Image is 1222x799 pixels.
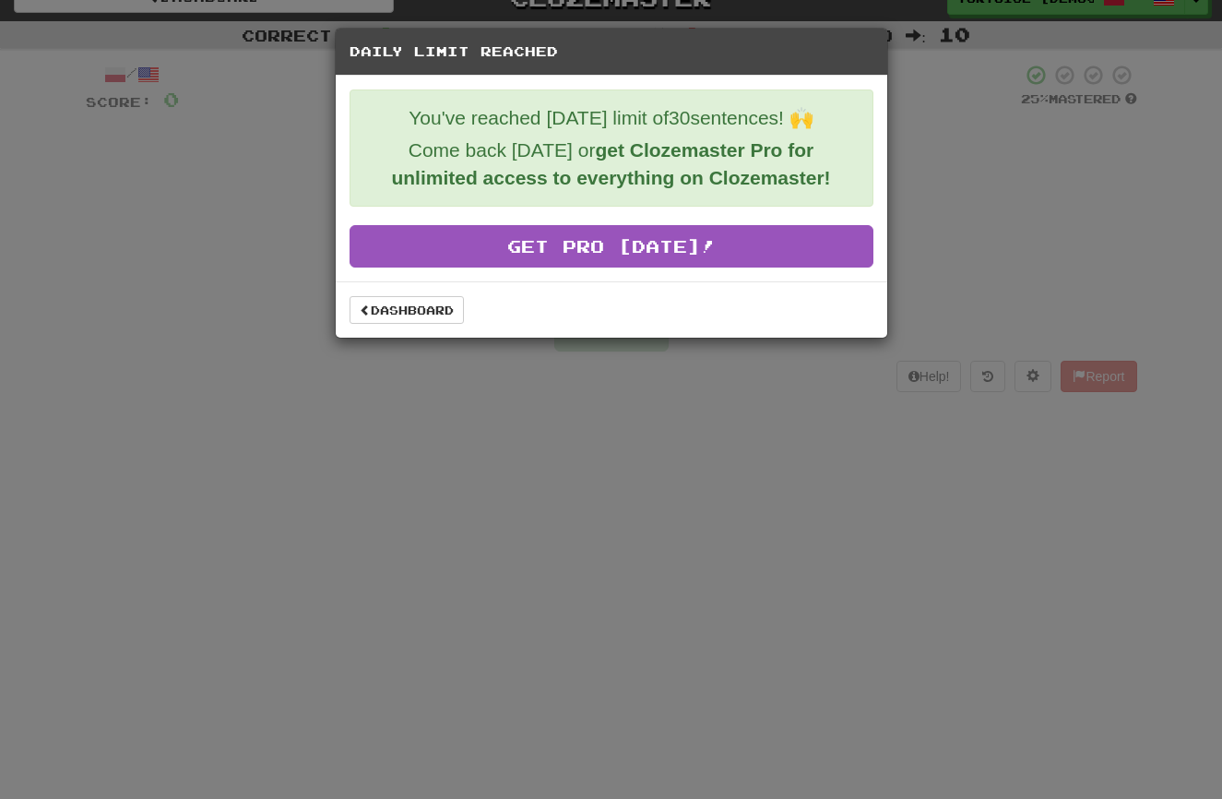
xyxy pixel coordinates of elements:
h5: Daily Limit Reached [350,42,873,61]
p: You've reached [DATE] limit of 30 sentences! 🙌 [364,104,859,132]
a: Get Pro [DATE]! [350,225,873,268]
p: Come back [DATE] or [364,137,859,192]
strong: get Clozemaster Pro for unlimited access to everything on Clozemaster! [391,139,830,188]
a: Dashboard [350,296,464,324]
